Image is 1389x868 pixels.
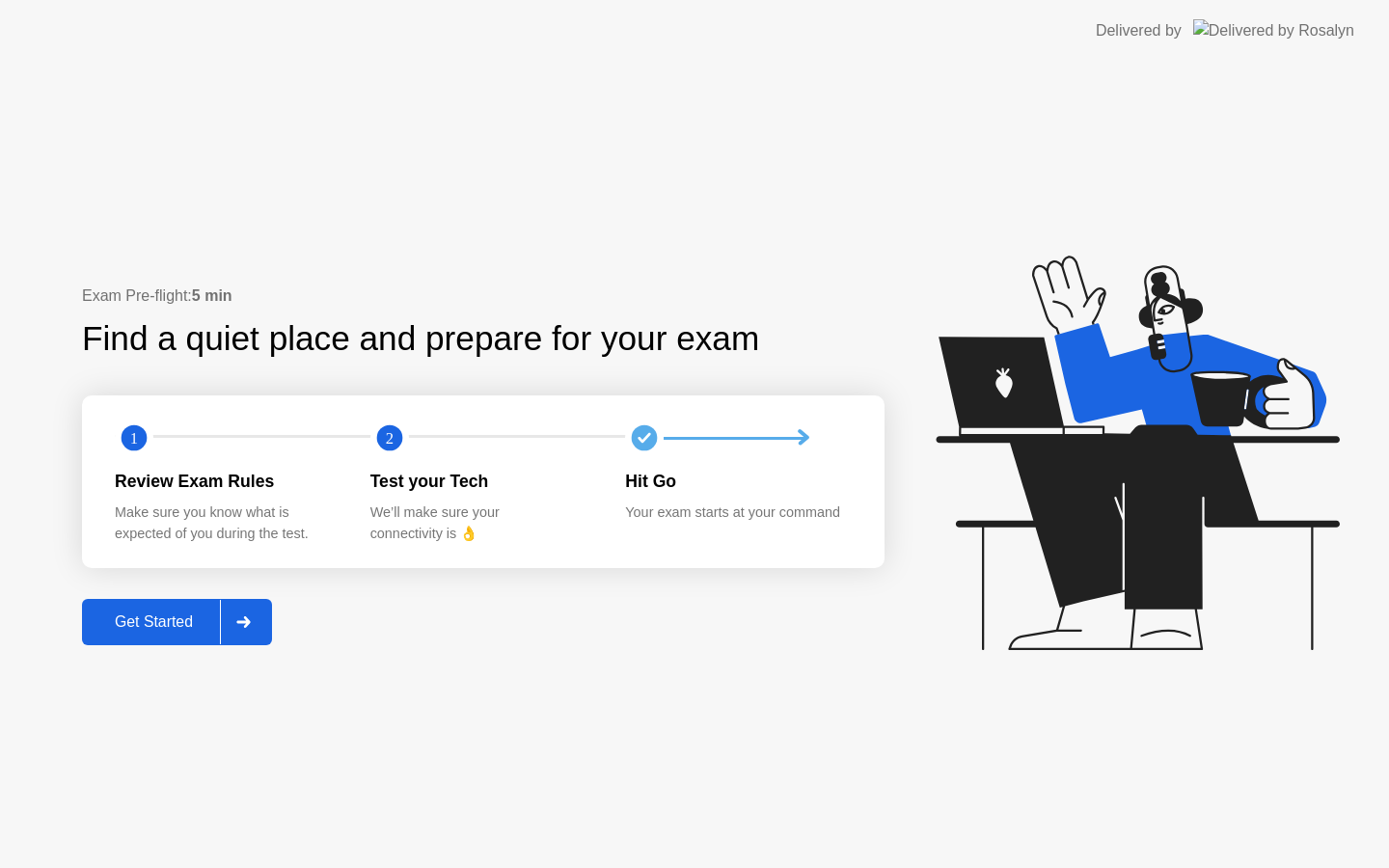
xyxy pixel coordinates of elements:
[82,599,272,645] button: Get Started
[386,429,394,448] text: 2
[192,287,232,304] b: 5 min
[1193,19,1354,41] img: Delivered by Rosalyn
[370,469,595,494] div: Test your Tech
[1096,19,1182,42] div: Delivered by
[370,502,595,544] div: We’ll make sure your connectivity is 👌
[130,429,138,448] text: 1
[115,469,340,494] div: Review Exam Rules
[82,285,885,308] div: Exam Pre-flight:
[625,469,850,494] div: Hit Go
[88,613,220,631] div: Get Started
[625,502,850,524] div: Your exam starts at your command
[115,502,340,544] div: Make sure you know what is expected of you during the test.
[82,313,762,365] div: Find a quiet place and prepare for your exam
